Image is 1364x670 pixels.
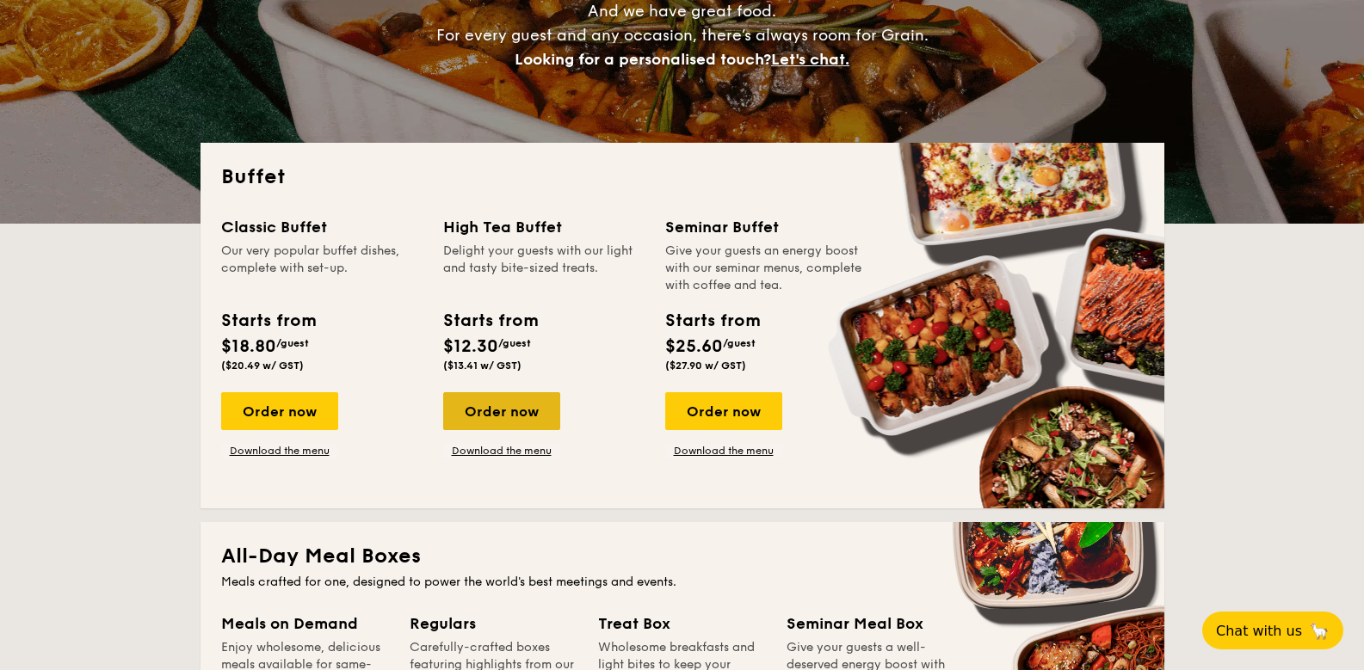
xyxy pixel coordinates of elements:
div: Meals crafted for one, designed to power the world's best meetings and events. [221,574,1144,591]
span: /guest [498,337,531,349]
div: Starts from [665,308,759,334]
h2: Buffet [221,163,1144,191]
button: Chat with us🦙 [1202,612,1343,649]
span: And we have great food. For every guest and any occasion, there’s always room for Grain. [436,2,929,69]
div: Seminar Buffet [665,215,867,239]
span: /guest [723,337,756,349]
a: Download the menu [443,444,560,458]
span: Let's chat. [771,50,849,69]
span: 🦙 [1309,621,1330,641]
div: Order now [443,392,560,430]
div: Delight your guests with our light and tasty bite-sized treats. [443,243,645,294]
div: Treat Box [598,612,766,636]
div: Seminar Meal Box [787,612,954,636]
div: Starts from [443,308,537,334]
div: Give your guests an energy boost with our seminar menus, complete with coffee and tea. [665,243,867,294]
a: Download the menu [665,444,782,458]
span: ($27.90 w/ GST) [665,360,746,372]
a: Download the menu [221,444,338,458]
div: Meals on Demand [221,612,389,636]
span: $12.30 [443,336,498,357]
span: ($20.49 w/ GST) [221,360,304,372]
span: Chat with us [1216,623,1302,639]
span: ($13.41 w/ GST) [443,360,522,372]
div: High Tea Buffet [443,215,645,239]
div: Regulars [410,612,577,636]
div: Classic Buffet [221,215,423,239]
span: /guest [276,337,309,349]
span: Looking for a personalised touch? [515,50,771,69]
div: Order now [221,392,338,430]
span: $18.80 [221,336,276,357]
div: Order now [665,392,782,430]
div: Our very popular buffet dishes, complete with set-up. [221,243,423,294]
div: Starts from [221,308,315,334]
h2: All-Day Meal Boxes [221,543,1144,570]
span: $25.60 [665,336,723,357]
